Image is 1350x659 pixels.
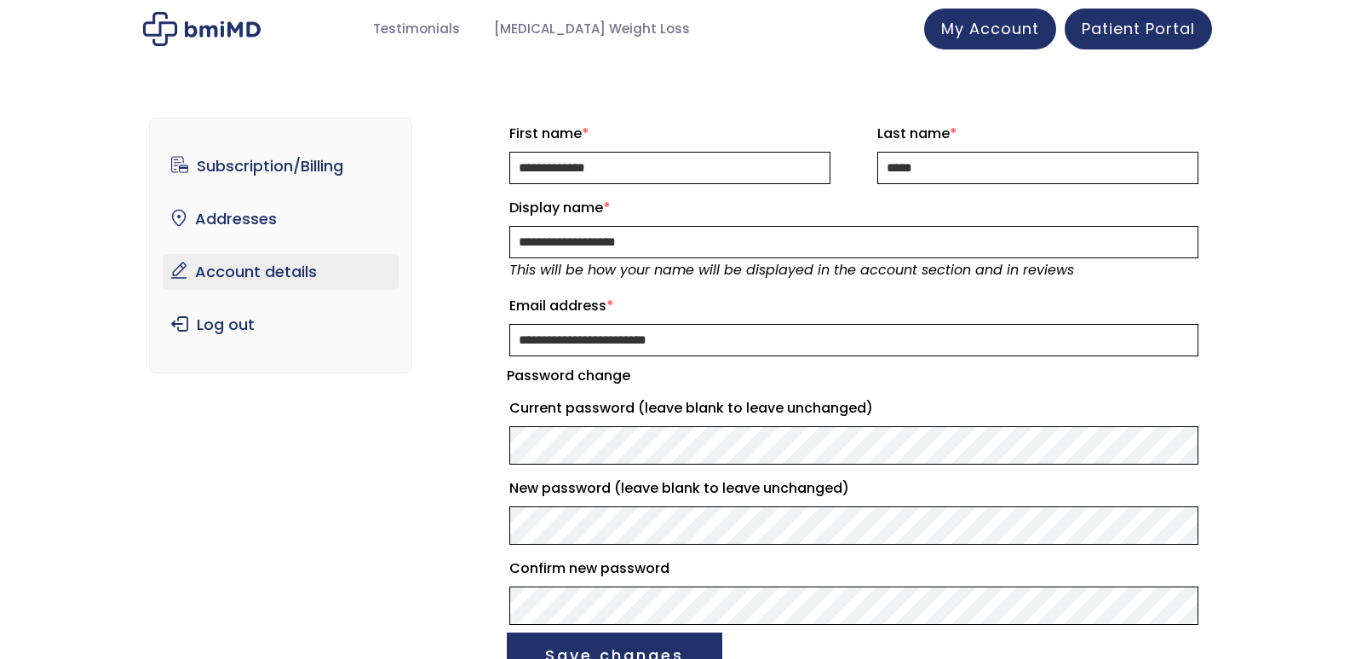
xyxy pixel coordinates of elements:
[509,395,1198,422] label: Current password (leave blank to leave unchanged)
[877,120,1198,147] label: Last name
[163,201,399,237] a: Addresses
[494,20,690,39] span: [MEDICAL_DATA] Weight Loss
[509,260,1074,280] em: This will be how your name will be displayed in the account section and in reviews
[509,475,1198,502] label: New password (leave blank to leave unchanged)
[924,9,1056,49] a: My Account
[149,118,412,373] nav: Account pages
[163,254,399,290] a: Account details
[477,13,707,46] a: [MEDICAL_DATA] Weight Loss
[509,194,1198,222] label: Display name
[163,307,399,343] a: Log out
[373,20,460,39] span: Testimonials
[163,148,399,184] a: Subscription/Billing
[356,13,477,46] a: Testimonials
[509,120,830,147] label: First name
[509,555,1198,582] label: Confirm new password
[509,292,1198,320] label: Email address
[1082,18,1195,39] span: Patient Portal
[507,364,630,388] legend: Password change
[143,12,261,46] img: My account
[1065,9,1212,49] a: Patient Portal
[941,18,1039,39] span: My Account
